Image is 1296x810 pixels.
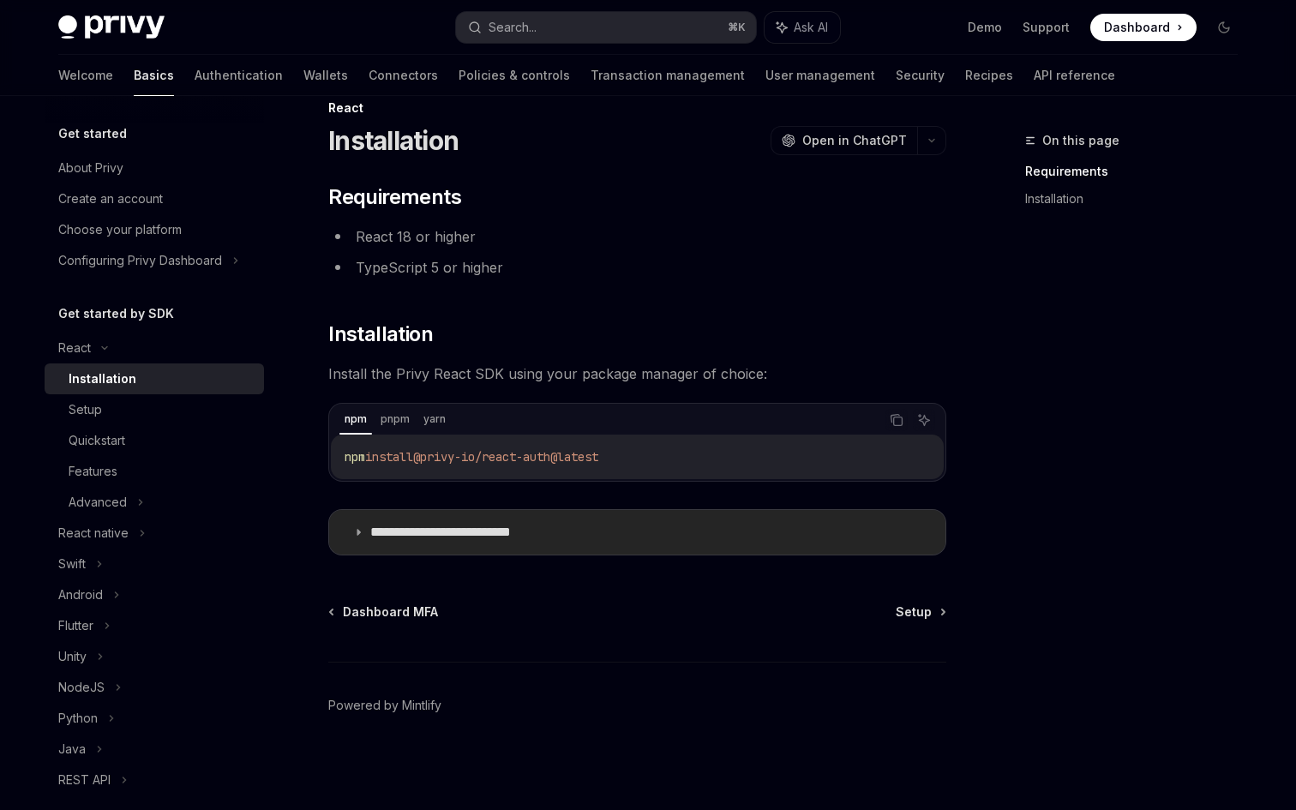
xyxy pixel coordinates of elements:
a: Setup [45,394,264,425]
a: Demo [968,19,1002,36]
button: Search...⌘K [456,12,756,43]
div: yarn [418,409,451,429]
div: Features [69,461,117,482]
div: Advanced [69,492,127,513]
a: Basics [134,55,174,96]
a: Quickstart [45,425,264,456]
div: Android [58,585,103,605]
div: Choose your platform [58,219,182,240]
a: Support [1023,19,1070,36]
a: Choose your platform [45,214,264,245]
div: React [328,99,946,117]
span: Dashboard MFA [343,603,438,621]
span: npm [345,449,365,465]
div: pnpm [375,409,415,429]
a: Dashboard [1090,14,1197,41]
a: Dashboard MFA [330,603,438,621]
div: REST API [58,770,111,790]
div: Python [58,708,98,729]
div: Unity [58,646,87,667]
a: Wallets [303,55,348,96]
a: Recipes [965,55,1013,96]
span: Dashboard [1104,19,1170,36]
div: Create an account [58,189,163,209]
h5: Get started by SDK [58,303,174,324]
button: Ask AI [913,409,935,431]
div: React native [58,523,129,543]
a: Requirements [1025,158,1251,185]
div: About Privy [58,158,123,178]
a: Setup [896,603,945,621]
h1: Installation [328,125,459,156]
div: Quickstart [69,430,125,451]
div: Java [58,739,86,759]
div: Installation [69,369,136,389]
a: Welcome [58,55,113,96]
a: Authentication [195,55,283,96]
div: Setup [69,399,102,420]
a: Installation [45,363,264,394]
div: React [58,338,91,358]
a: Powered by Mintlify [328,697,441,714]
a: Connectors [369,55,438,96]
div: Configuring Privy Dashboard [58,250,222,271]
span: Install the Privy React SDK using your package manager of choice: [328,362,946,386]
span: On this page [1042,130,1119,151]
span: Installation [328,321,433,348]
a: Transaction management [591,55,745,96]
span: @privy-io/react-auth@latest [413,449,598,465]
a: Security [896,55,945,96]
button: Copy the contents from the code block [885,409,908,431]
div: Swift [58,554,86,574]
span: Requirements [328,183,461,211]
span: install [365,449,413,465]
div: npm [339,409,372,429]
a: Features [45,456,264,487]
div: Flutter [58,615,93,636]
button: Toggle dark mode [1210,14,1238,41]
div: NodeJS [58,677,105,698]
li: TypeScript 5 or higher [328,255,946,279]
button: Ask AI [765,12,840,43]
a: Installation [1025,185,1251,213]
li: React 18 or higher [328,225,946,249]
span: Ask AI [794,19,828,36]
a: About Privy [45,153,264,183]
span: Setup [896,603,932,621]
span: Open in ChatGPT [802,132,907,149]
a: API reference [1034,55,1115,96]
a: Policies & controls [459,55,570,96]
a: Create an account [45,183,264,214]
div: Search... [489,17,537,38]
span: ⌘ K [728,21,746,34]
h5: Get started [58,123,127,144]
button: Open in ChatGPT [771,126,917,155]
a: User management [765,55,875,96]
img: dark logo [58,15,165,39]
